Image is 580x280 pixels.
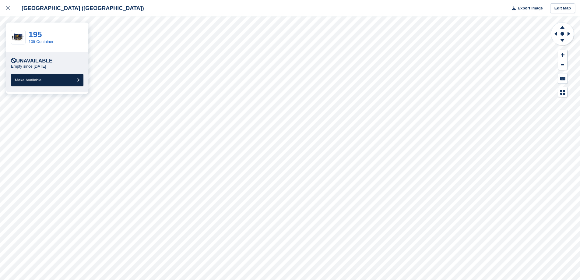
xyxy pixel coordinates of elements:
p: Empty since [DATE] [11,64,46,69]
button: Map Legend [558,87,567,97]
span: Make Available [15,78,41,82]
button: Make Available [11,74,83,86]
div: Unavailable [11,58,52,64]
span: Export Image [518,5,543,11]
a: Edit Map [550,3,575,13]
img: manston.png [11,32,25,42]
button: Zoom In [558,50,567,60]
button: Export Image [508,3,543,13]
a: 195 [29,30,42,39]
div: [GEOGRAPHIC_DATA] ([GEOGRAPHIC_DATA]) [16,5,144,12]
a: 10ft Container [29,39,54,44]
button: Keyboard Shortcuts [558,73,567,83]
button: Zoom Out [558,60,567,70]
